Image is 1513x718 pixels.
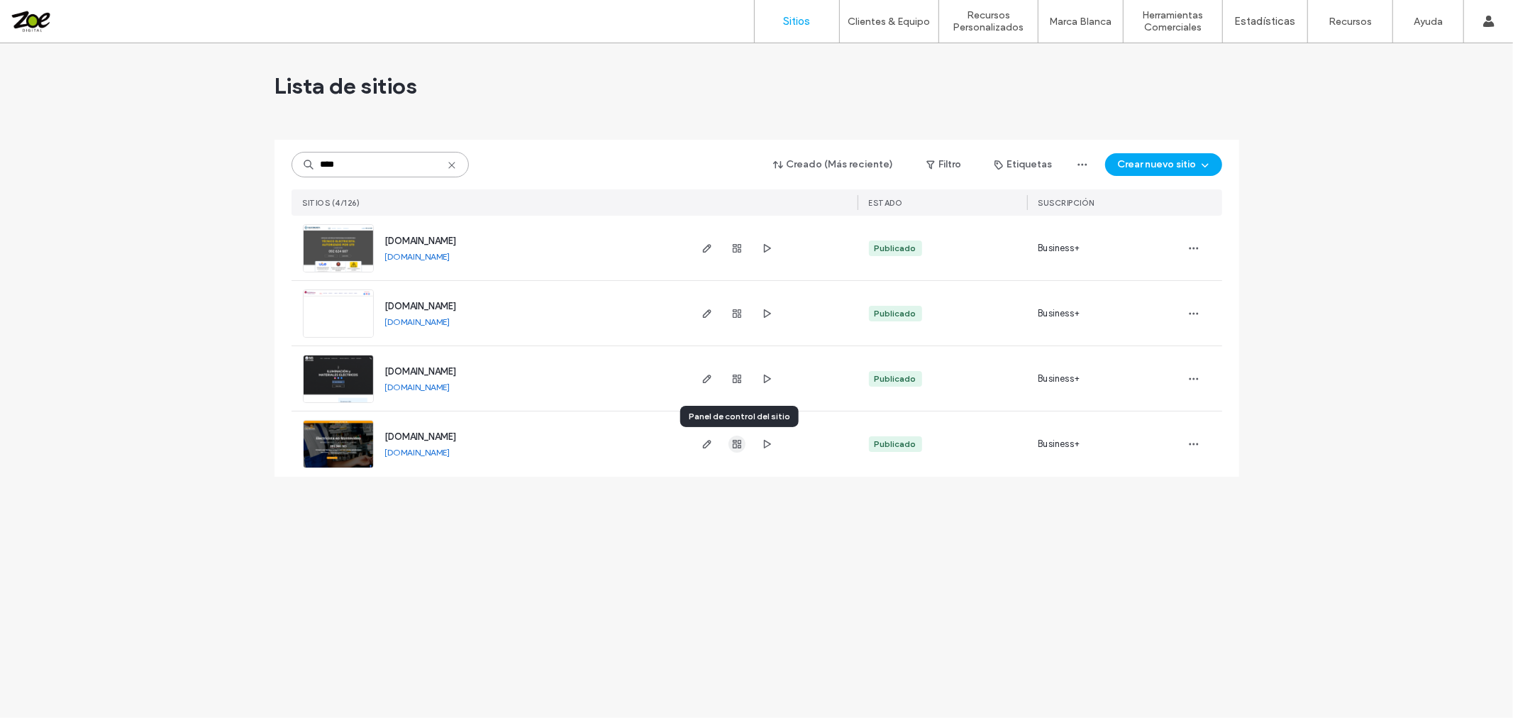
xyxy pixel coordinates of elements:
a: [DOMAIN_NAME] [385,236,457,246]
div: Panel de control del sitio [680,406,799,427]
button: Filtro [912,153,976,176]
label: Clientes & Equipo [848,16,931,28]
span: Business+ [1038,372,1080,386]
span: Ayuda [31,10,70,23]
a: [DOMAIN_NAME] [385,382,450,392]
span: Business+ [1038,241,1080,255]
button: Etiquetas [982,153,1065,176]
span: Business+ [1038,306,1080,321]
label: Estadísticas [1235,15,1296,28]
label: Herramientas Comerciales [1124,9,1222,33]
label: Sitios [784,15,811,28]
span: ESTADO [869,198,903,208]
button: Crear nuevo sitio [1105,153,1222,176]
div: Publicado [875,438,916,451]
div: Publicado [875,372,916,385]
a: [DOMAIN_NAME] [385,251,450,262]
div: Publicado [875,242,916,255]
label: Marca Blanca [1050,16,1112,28]
span: SITIOS (4/126) [303,198,360,208]
a: [DOMAIN_NAME] [385,301,457,311]
span: Lista de sitios [275,72,418,100]
span: Suscripción [1038,198,1095,208]
div: Publicado [875,307,916,320]
a: [DOMAIN_NAME] [385,366,457,377]
label: Recursos Personalizados [939,9,1038,33]
a: [DOMAIN_NAME] [385,316,450,327]
label: Recursos [1329,16,1372,28]
label: Ayuda [1414,16,1443,28]
a: [DOMAIN_NAME] [385,447,450,458]
button: Creado (Más reciente) [761,153,907,176]
a: [DOMAIN_NAME] [385,431,457,442]
span: Business+ [1038,437,1080,451]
